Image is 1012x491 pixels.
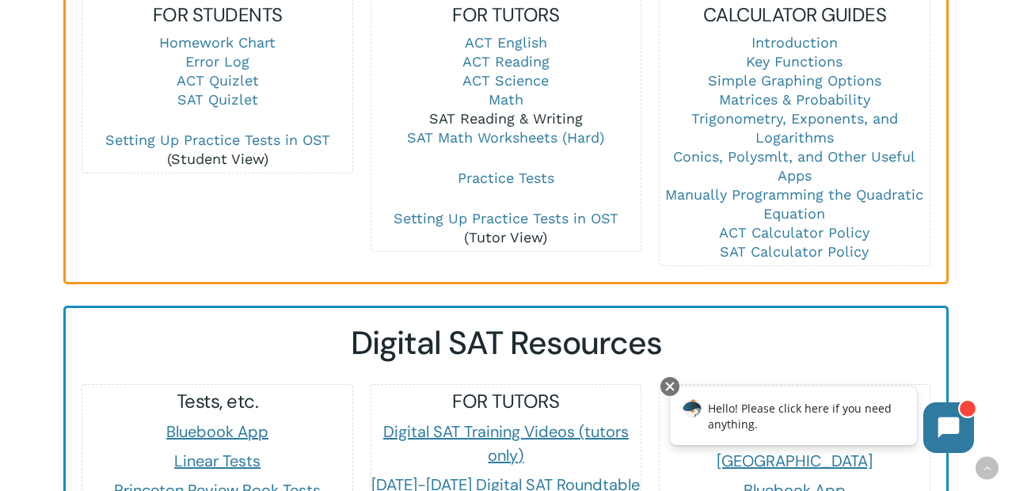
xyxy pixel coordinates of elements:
h2: Digital SAT Resources [82,324,930,363]
a: ACT Calculator Policy [719,224,869,241]
a: Key Functions [746,53,843,70]
h5: Tests, etc. [82,389,352,414]
a: Error Log [185,53,249,70]
a: ACT Science [462,72,549,89]
a: Practice Tests [458,169,554,186]
a: ACT Quizlet [177,72,259,89]
a: Matrices & Probability [719,91,870,108]
a: SAT Math Worksheets (Hard) [407,129,604,146]
a: Linear Tests [174,451,261,471]
a: Setting Up Practice Tests in OST [394,210,618,226]
a: SAT Quizlet [177,91,258,108]
a: SAT Reading & Writing [429,110,583,127]
a: [GEOGRAPHIC_DATA] [717,451,873,471]
h5: FOR TUTORS [371,389,641,414]
a: Simple Graphing Options [708,72,881,89]
a: Math [489,91,523,108]
a: Digital SAT Training Videos (tutors only) [383,421,629,466]
a: Trigonometry, Exponents, and Logarithms [691,110,898,146]
a: Setting Up Practice Tests in OST [105,131,330,148]
h5: CALCULATOR GUIDES [660,2,929,28]
a: Introduction [751,34,838,51]
a: Bluebook App [166,421,268,442]
a: Conics, Polysmlt, and Other Useful Apps [673,148,915,184]
iframe: Chatbot [653,374,990,469]
a: ACT English [465,34,547,51]
h5: FOR TUTORS [371,2,641,28]
a: Manually Programming the Quadratic Equation [665,186,923,222]
p: (Student View) [82,131,352,169]
a: SAT Calculator Policy [720,243,869,260]
a: ACT Reading [462,53,550,70]
a: Homework Chart [159,34,276,51]
p: (Tutor View) [371,209,641,247]
h5: FOR STUDENTS [82,2,352,28]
